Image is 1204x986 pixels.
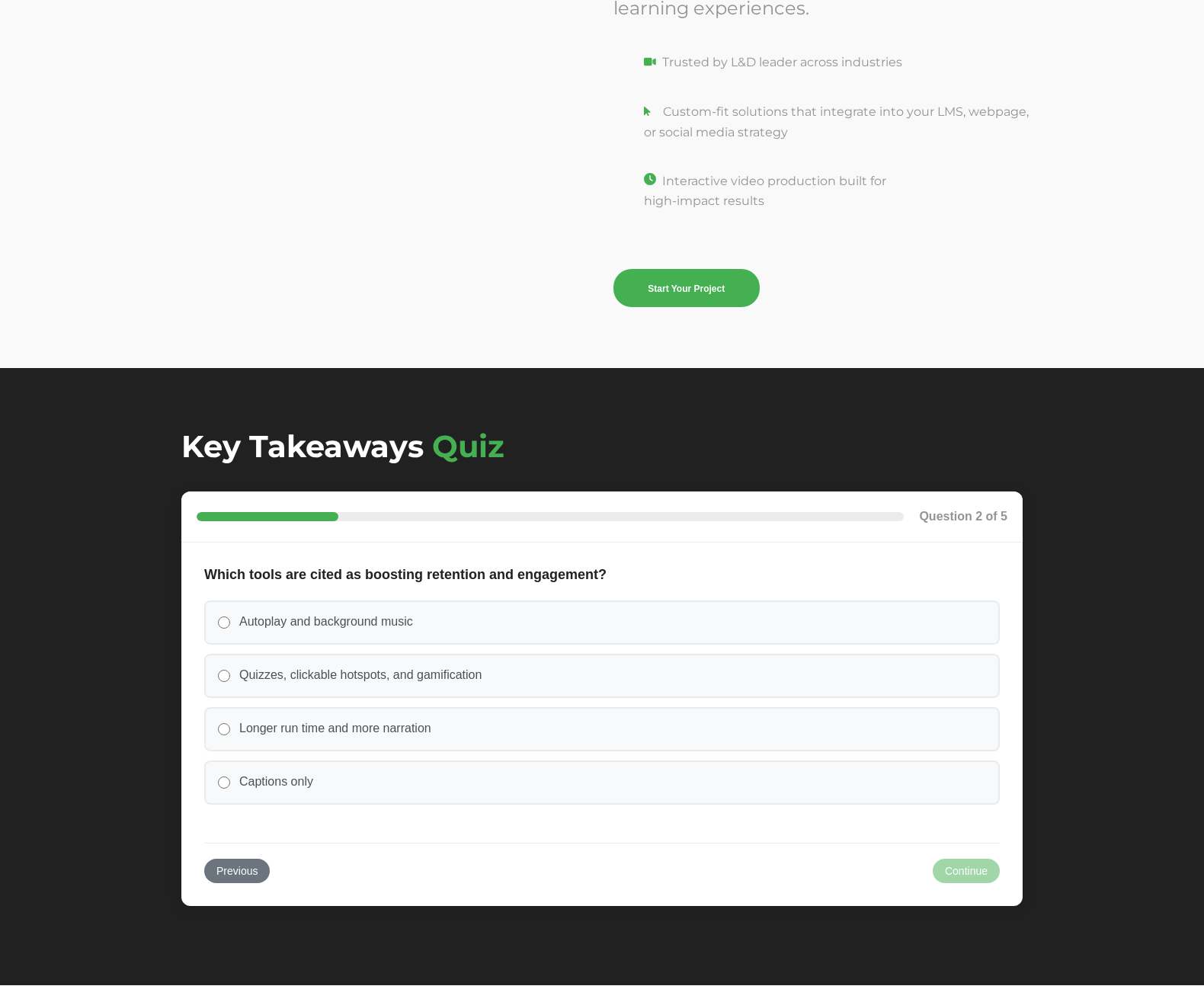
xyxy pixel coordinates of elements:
[239,614,413,630] span: Autoplay and background music
[613,269,760,307] a: Start Your Project
[239,721,431,737] span: Longer run time and more narration
[432,427,504,465] span: Quiz
[218,723,230,735] input: Longer run time and more narration
[644,174,886,209] span: Interactive video production built for high-impact results
[239,667,482,683] span: Quizzes, clickable hotspots, and gamification
[204,565,607,584] legend: Which tools are cited as boosting retention and engagement?
[218,616,230,629] input: Autoplay and background music
[662,55,902,69] span: Trusted by L&D leader across industries
[181,427,424,465] span: Key Takeaways
[648,283,725,294] span: Start Your Project
[239,774,313,790] span: Captions only
[644,104,1029,139] span: Custom-fit solutions that integrate into your LMS, webpage, or social media strategy
[204,859,270,883] button: Previous
[933,859,1000,883] button: Continue
[218,670,230,682] input: Quizzes, clickable hotspots, and gamification
[919,507,1007,527] div: Question 2 of 5
[218,776,230,789] input: Captions only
